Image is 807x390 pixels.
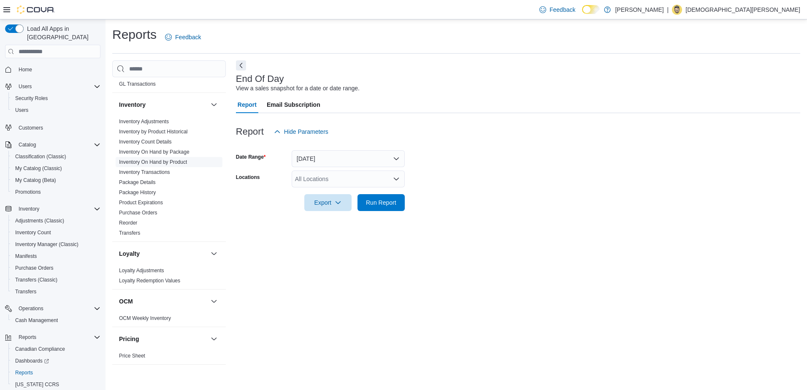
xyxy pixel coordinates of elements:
[309,194,347,211] span: Export
[15,204,43,214] button: Inventory
[19,206,39,212] span: Inventory
[119,139,172,145] a: Inventory Count Details
[12,163,65,173] a: My Catalog (Classic)
[8,186,104,198] button: Promotions
[119,169,170,175] a: Inventory Transactions
[119,353,145,359] a: Price Sheet
[12,216,68,226] a: Adjustments (Classic)
[236,74,284,84] h3: End Of Day
[119,315,171,321] a: OCM Weekly Inventory
[119,230,140,236] span: Transfers
[119,149,190,155] a: Inventory On Hand by Package
[112,265,226,289] div: Loyalty
[15,177,56,184] span: My Catalog (Beta)
[615,5,663,15] p: [PERSON_NAME]
[12,379,100,390] span: Washington CCRS
[19,66,32,73] span: Home
[15,288,36,295] span: Transfers
[119,189,156,196] span: Package History
[2,81,104,92] button: Users
[119,129,188,135] a: Inventory by Product Historical
[8,227,104,238] button: Inventory Count
[12,356,52,366] a: Dashboards
[667,5,669,15] p: |
[119,249,140,258] h3: Loyalty
[162,29,204,46] a: Feedback
[15,81,100,92] span: Users
[12,287,40,297] a: Transfers
[209,334,219,344] button: Pricing
[119,268,164,274] a: Loyalty Adjustments
[12,93,100,103] span: Security Roles
[685,5,800,15] p: [DEMOGRAPHIC_DATA][PERSON_NAME]
[19,305,43,312] span: Operations
[284,127,328,136] span: Hide Parameters
[119,100,207,109] button: Inventory
[112,26,157,43] h1: Reports
[8,162,104,174] button: My Catalog (Classic)
[119,277,180,284] span: Loyalty Redemption Values
[12,287,100,297] span: Transfers
[304,194,352,211] button: Export
[2,203,104,215] button: Inventory
[12,315,61,325] a: Cash Management
[2,139,104,151] button: Catalog
[12,263,100,273] span: Purchase Orders
[12,216,100,226] span: Adjustments (Classic)
[119,220,137,226] a: Reorder
[119,297,207,306] button: OCM
[12,275,61,285] a: Transfers (Classic)
[8,367,104,379] button: Reports
[15,217,64,224] span: Adjustments (Classic)
[8,314,104,326] button: Cash Management
[12,239,100,249] span: Inventory Manager (Classic)
[119,267,164,274] span: Loyalty Adjustments
[12,344,100,354] span: Canadian Compliance
[119,179,156,186] span: Package Details
[12,163,100,173] span: My Catalog (Classic)
[119,119,169,125] a: Inventory Adjustments
[15,122,100,133] span: Customers
[12,239,82,249] a: Inventory Manager (Classic)
[15,253,37,260] span: Manifests
[119,159,187,165] a: Inventory On Hand by Product
[209,100,219,110] button: Inventory
[2,303,104,314] button: Operations
[8,355,104,367] a: Dashboards
[119,278,180,284] a: Loyalty Redemption Values
[15,204,100,214] span: Inventory
[15,332,100,342] span: Reports
[119,179,156,185] a: Package Details
[119,230,140,236] a: Transfers
[15,303,100,314] span: Operations
[112,116,226,241] div: Inventory
[19,125,43,131] span: Customers
[12,227,100,238] span: Inventory Count
[15,123,46,133] a: Customers
[536,1,579,18] a: Feedback
[8,250,104,262] button: Manifests
[15,140,39,150] button: Catalog
[15,140,100,150] span: Catalog
[119,297,133,306] h3: OCM
[236,174,260,181] label: Locations
[119,100,146,109] h3: Inventory
[15,276,57,283] span: Transfers (Classic)
[8,343,104,355] button: Canadian Compliance
[357,194,405,211] button: Run Report
[12,251,40,261] a: Manifests
[17,5,55,14] img: Cova
[175,33,201,41] span: Feedback
[119,81,156,87] span: GL Transactions
[12,152,100,162] span: Classification (Classic)
[8,174,104,186] button: My Catalog (Beta)
[393,176,400,182] button: Open list of options
[119,138,172,145] span: Inventory Count Details
[2,63,104,76] button: Home
[238,96,257,113] span: Report
[15,81,35,92] button: Users
[15,153,66,160] span: Classification (Classic)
